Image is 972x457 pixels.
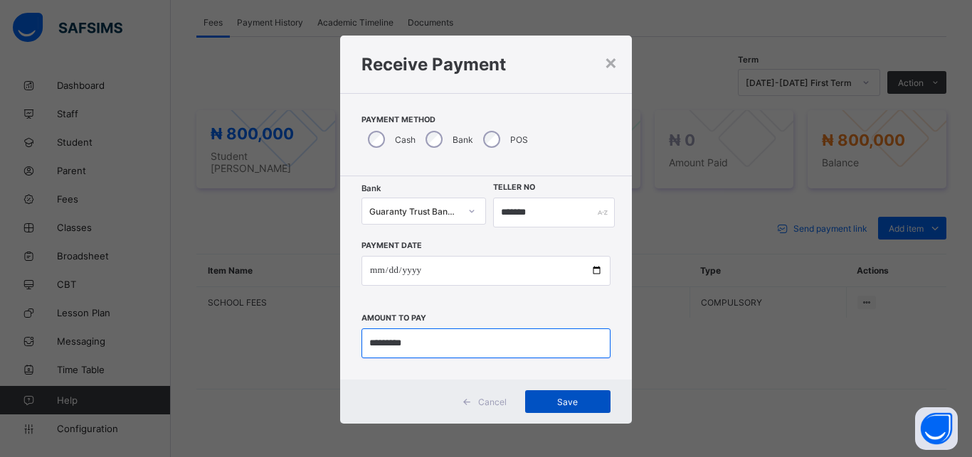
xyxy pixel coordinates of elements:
[361,241,422,250] label: Payment Date
[395,134,416,145] label: Cash
[510,134,528,145] label: POS
[361,183,381,193] span: Bank
[361,313,426,323] label: Amount to pay
[493,183,535,192] label: Teller No
[604,50,618,74] div: ×
[915,407,958,450] button: Open asap
[478,397,507,407] span: Cancel
[361,54,611,75] h1: Receive Payment
[369,206,460,217] div: Guaranty Trust Bank (GTB) - ESTEEM INTERNATIONAL SCHOOL LOKOGOMA
[361,115,611,124] span: Payment Method
[536,397,600,407] span: Save
[453,134,473,145] label: Bank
